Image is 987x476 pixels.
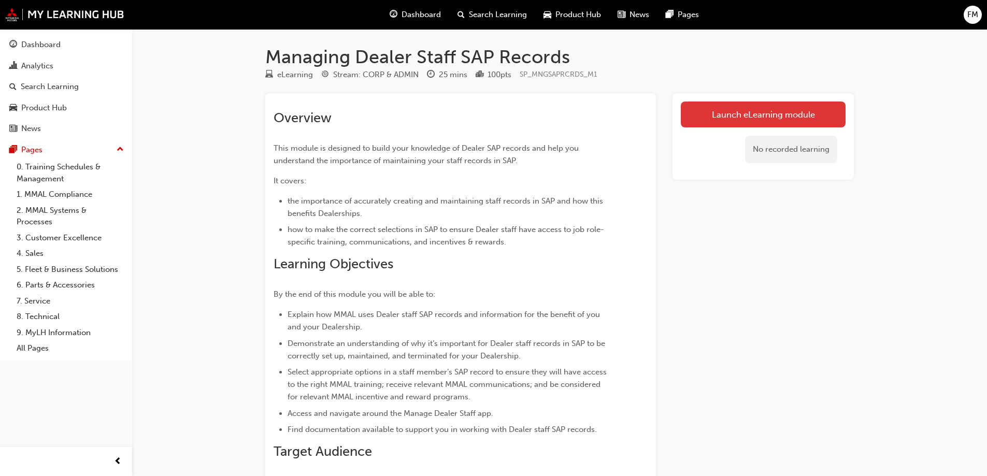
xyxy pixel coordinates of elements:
[402,9,441,21] span: Dashboard
[12,325,128,341] a: 9. MyLH Information
[288,367,609,401] span: Select appropriate options in a staff member’s SAP record to ensure they will have access to the ...
[321,68,419,81] div: Stream
[5,8,124,21] img: mmal
[274,143,581,165] span: This module is designed to build your knowledge of Dealer SAP records and help you understand the...
[9,146,17,155] span: pages-icon
[21,39,61,51] div: Dashboard
[12,340,128,356] a: All Pages
[4,35,128,54] a: Dashboard
[4,119,128,138] a: News
[618,8,625,21] span: news-icon
[4,56,128,76] a: Analytics
[21,81,79,93] div: Search Learning
[488,69,511,81] div: 100 pts
[265,46,854,68] h1: Managing Dealer Staff SAP Records
[745,136,837,163] div: No recorded learning
[4,98,128,118] a: Product Hub
[657,4,707,25] a: pages-iconPages
[681,102,846,127] a: Launch eLearning module
[4,140,128,160] button: Pages
[21,123,41,135] div: News
[274,110,332,126] span: Overview
[964,6,982,24] button: FM
[9,104,17,113] span: car-icon
[12,230,128,246] a: 3. Customer Excellence
[12,246,128,262] a: 4. Sales
[967,9,978,21] span: FM
[9,124,17,134] span: news-icon
[274,443,372,459] span: Target Audience
[4,33,128,140] button: DashboardAnalyticsSearch LearningProduct HubNews
[288,425,597,434] span: Find documentation available to support you in working with Dealer staff SAP records.
[288,196,605,218] span: the importance of accurately creating and maintaining staff records in SAP and how this benefits ...
[427,70,435,80] span: clock-icon
[12,186,128,203] a: 1. MMAL Compliance
[321,70,329,80] span: target-icon
[457,8,465,21] span: search-icon
[543,8,551,21] span: car-icon
[274,290,435,299] span: By the end of this module you will be able to:
[12,293,128,309] a: 7. Service
[9,40,17,50] span: guage-icon
[666,8,674,21] span: pages-icon
[21,102,67,114] div: Product Hub
[4,77,128,96] a: Search Learning
[609,4,657,25] a: news-iconNews
[333,69,419,81] div: Stream: CORP & ADMIN
[381,4,449,25] a: guage-iconDashboard
[520,70,597,79] span: Learning resource code
[288,310,602,331] span: Explain how MMAL uses Dealer staff SAP records and information for the benefit of you and your De...
[9,82,17,92] span: search-icon
[12,277,128,293] a: 6. Parts & Accessories
[555,9,601,21] span: Product Hub
[9,62,17,71] span: chart-icon
[288,225,604,247] span: how to make the correct selections in SAP to ensure Dealer staff have access to job role-specific...
[476,70,483,80] span: podium-icon
[476,68,511,81] div: Points
[277,69,313,81] div: eLearning
[288,339,607,360] span: Demonstrate an understanding of why it’s important for Dealer staff records in SAP to be correctl...
[12,159,128,186] a: 0. Training Schedules & Management
[274,176,306,185] span: It covers:
[449,4,535,25] a: search-iconSearch Learning
[12,262,128,278] a: 5. Fleet & Business Solutions
[114,455,122,468] span: prev-icon
[288,409,493,418] span: Access and navigate around the Manage Dealer Staff app.
[21,144,42,156] div: Pages
[265,68,313,81] div: Type
[469,9,527,21] span: Search Learning
[21,60,53,72] div: Analytics
[12,309,128,325] a: 8. Technical
[535,4,609,25] a: car-iconProduct Hub
[117,143,124,156] span: up-icon
[274,256,393,272] span: Learning Objectives
[630,9,649,21] span: News
[265,70,273,80] span: learningResourceType_ELEARNING-icon
[427,68,467,81] div: Duration
[390,8,397,21] span: guage-icon
[439,69,467,81] div: 25 mins
[12,203,128,230] a: 2. MMAL Systems & Processes
[678,9,699,21] span: Pages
